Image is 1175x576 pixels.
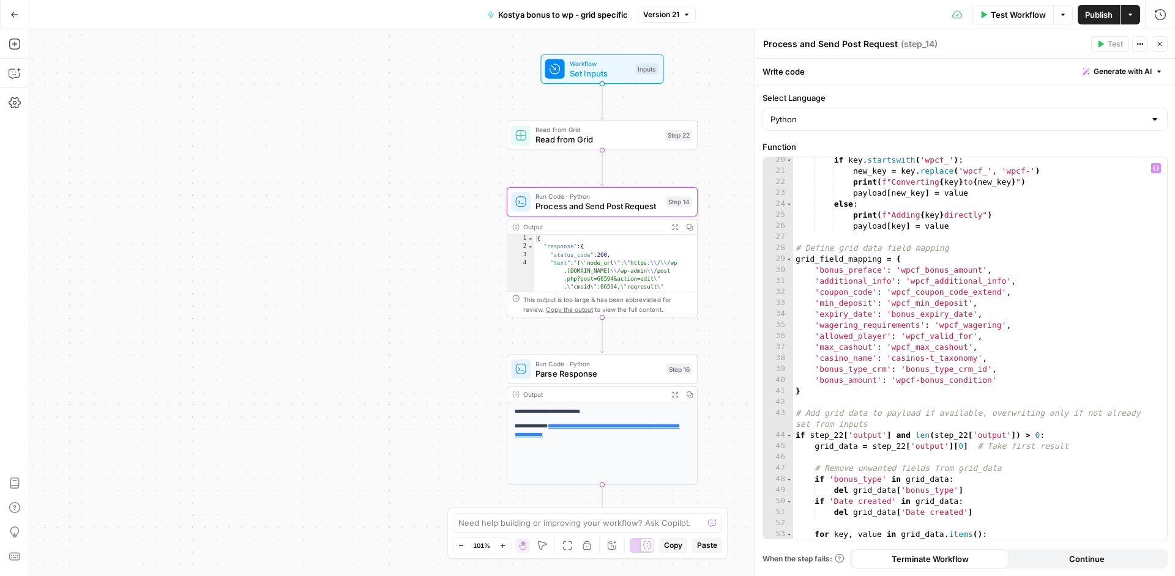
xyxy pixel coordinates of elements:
div: 41 [763,386,793,397]
g: Edge from step_22 to step_14 [600,150,604,186]
div: 24 [763,199,793,210]
button: Version 21 [638,7,696,23]
span: Toggle code folding, rows 44 through 64 [786,430,793,441]
label: Select Language [763,92,1168,104]
g: Edge from start to step_22 [600,84,604,119]
button: Publish [1078,5,1120,24]
div: 34 [763,309,793,320]
button: Test [1091,36,1128,52]
div: 36 [763,331,793,342]
span: 101% [473,541,490,550]
g: Edge from step_14 to step_16 [600,317,604,353]
div: Step 16 [666,364,692,375]
span: Run Code · Python [535,191,660,201]
div: 40 [763,375,793,386]
div: 20 [763,155,793,166]
g: Edge from step_16 to end [600,485,604,520]
div: Read from GridRead from GridStep 22 [507,120,698,150]
span: Test [1108,39,1123,50]
button: Paste [692,537,722,553]
button: Test Workflow [972,5,1053,24]
span: Generate with AI [1094,66,1152,77]
span: Toggle code folding, rows 20 through 23 [786,155,793,166]
div: 27 [763,232,793,243]
span: Publish [1085,9,1113,21]
div: Step 14 [666,196,692,207]
div: 44 [763,430,793,441]
div: 53 [763,529,793,540]
div: 31 [763,276,793,287]
div: 51 [763,507,793,518]
span: Read from Grid [535,125,660,135]
div: 32 [763,287,793,298]
div: 49 [763,485,793,496]
span: Toggle code folding, rows 53 through 64 [786,529,793,540]
div: 50 [763,496,793,507]
span: Run Code · Python [535,359,661,369]
div: Output [523,390,663,399]
span: Toggle code folding, rows 50 through 51 [786,496,793,507]
span: Version 21 [643,9,679,20]
label: Function [763,141,1168,153]
div: 47 [763,463,793,474]
textarea: Process and Send Post Request [763,38,898,50]
span: Copy the output [546,306,592,313]
div: 4 [507,259,534,307]
span: Toggle code folding, rows 2 through 5 [527,243,534,251]
span: Parse Response [535,367,661,380]
div: Output [523,222,663,232]
div: 35 [763,320,793,331]
div: WorkflowSet InputsInputs [507,54,698,84]
span: Toggle code folding, rows 24 through 26 [786,199,793,210]
button: Copy [659,537,687,553]
span: Read from Grid [535,133,660,146]
div: 45 [763,441,793,452]
div: Inputs [635,64,658,75]
a: When the step fails: [763,553,845,564]
div: This output is too large & has been abbreviated for review. to view the full content. [523,295,692,314]
span: Continue [1069,553,1105,565]
div: 37 [763,342,793,353]
div: 26 [763,221,793,232]
span: Kostya bonus to wp - grid specific [498,9,628,21]
div: 25 [763,210,793,221]
span: Toggle code folding, rows 48 through 49 [786,474,793,485]
button: Kostya bonus to wp - grid specific [480,5,635,24]
div: 22 [763,177,793,188]
div: 21 [763,166,793,177]
span: Copy [664,540,682,551]
div: 33 [763,298,793,309]
div: 1 [507,235,534,243]
div: 42 [763,397,793,408]
span: Toggle code folding, rows 1 through 10 [527,235,534,243]
div: 28 [763,243,793,254]
div: Step 22 [665,130,692,141]
span: ( step_14 ) [901,38,938,50]
div: Run Code · PythonProcess and Send Post RequestStep 14Output{ "response":{ "status_code":200, "tex... [507,187,698,317]
div: 48 [763,474,793,485]
span: Toggle code folding, rows 29 through 41 [786,254,793,265]
div: 29 [763,254,793,265]
div: 3 [507,251,534,259]
span: Test Workflow [991,9,1046,21]
div: 30 [763,265,793,276]
div: 52 [763,518,793,529]
button: Continue [1009,549,1165,569]
span: Process and Send Post Request [535,200,660,212]
div: 2 [507,243,534,251]
span: Terminate Workflow [892,553,969,565]
div: 23 [763,188,793,199]
span: Paste [697,540,717,551]
button: Generate with AI [1078,64,1168,79]
div: 38 [763,353,793,364]
div: 39 [763,364,793,375]
div: Write code [755,59,1175,84]
input: Python [770,113,1145,125]
span: Set Inputs [570,67,631,79]
span: Workflow [570,59,631,68]
div: 46 [763,452,793,463]
div: 43 [763,408,793,430]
